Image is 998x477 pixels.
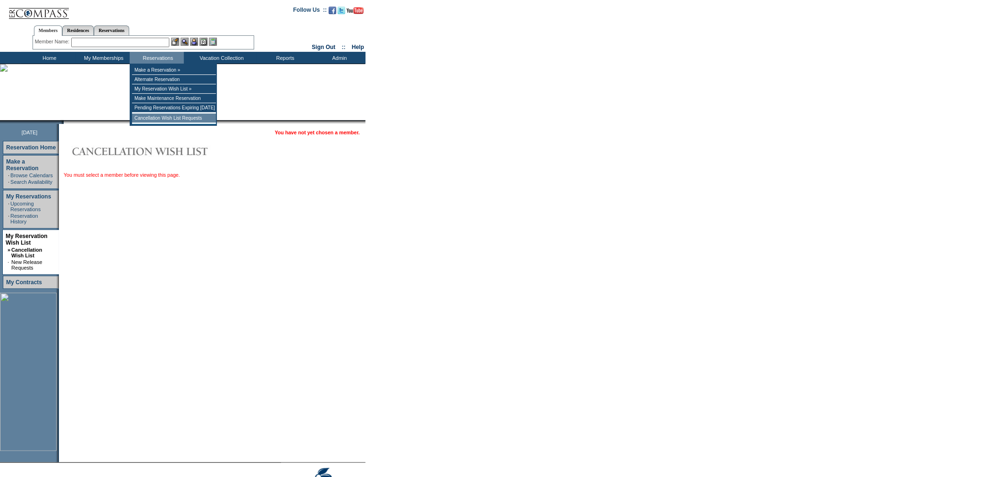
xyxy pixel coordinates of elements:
b: » [8,247,10,253]
a: Cancellation Wish List [11,247,42,258]
img: blank.gif [64,120,65,124]
td: Follow Us :: [293,6,327,17]
td: Alternate Reservation [132,75,216,84]
img: b_edit.gif [171,38,179,46]
a: Help [352,44,364,50]
td: Make a Reservation » [132,66,216,75]
a: Follow us on Twitter [338,9,345,15]
a: Reservation Home [6,144,56,151]
img: View [181,38,189,46]
a: Make a Reservation [6,158,39,172]
td: Reservations [130,52,184,64]
td: · [8,213,9,224]
a: Members [34,25,63,36]
img: Subscribe to our YouTube Channel [347,7,364,14]
td: Cancellation Wish List Requests [132,114,216,123]
a: My Reservation Wish List [6,233,48,246]
td: · [8,201,9,212]
a: Become our fan on Facebook [329,9,336,15]
td: Vacation Collection [184,52,257,64]
div: You must select a member before viewing this page. [64,172,363,178]
a: Subscribe to our YouTube Channel [347,9,364,15]
a: Reservation History [10,213,38,224]
a: Browse Calendars [10,173,53,178]
img: Become our fan on Facebook [329,7,336,14]
img: Follow us on Twitter [338,7,345,14]
img: promoShadowLeftCorner.gif [60,120,64,124]
img: b_calculator.gif [209,38,217,46]
a: New Release Requests [11,259,42,271]
td: My Reservation Wish List » [132,84,216,94]
div: Member Name: [35,38,71,46]
span: [DATE] [22,130,38,135]
td: Pending Reservations Expiring [DATE] [132,103,216,113]
a: Search Availability [10,179,52,185]
a: Reservations [94,25,129,35]
span: You have not yet chosen a member. [275,130,360,135]
td: Make Maintenance Reservation [132,94,216,103]
td: Admin [311,52,366,64]
a: Sign Out [312,44,335,50]
a: My Contracts [6,279,42,286]
td: · [8,179,9,185]
td: Reports [257,52,311,64]
span: :: [342,44,346,50]
td: · [8,173,9,178]
td: Home [21,52,75,64]
a: Upcoming Reservations [10,201,41,212]
img: Impersonate [190,38,198,46]
img: Cancellation Wish List [64,142,252,161]
td: · [8,259,10,271]
td: My Memberships [75,52,130,64]
a: Residences [62,25,94,35]
img: Reservations [200,38,208,46]
a: My Reservations [6,193,51,200]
